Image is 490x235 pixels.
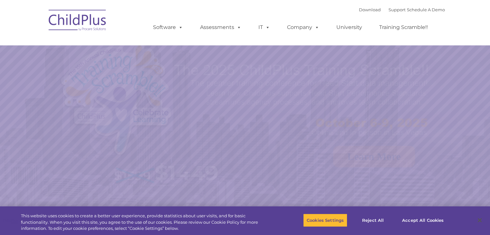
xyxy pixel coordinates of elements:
a: Learn More [333,146,415,167]
a: Schedule A Demo [407,7,445,12]
a: Download [359,7,381,12]
a: Company [281,21,326,34]
a: Support [389,7,406,12]
button: Accept All Cookies [399,213,447,227]
a: University [330,21,369,34]
button: Close [473,213,487,227]
a: Assessments [194,21,248,34]
img: ChildPlus by Procare Solutions [45,5,110,37]
div: This website uses cookies to create a better user experience, provide statistics about user visit... [21,213,270,232]
a: Training Scramble!! [373,21,434,34]
button: Reject All [353,213,393,227]
button: Cookies Settings [303,213,347,227]
a: IT [252,21,276,34]
a: Software [147,21,189,34]
font: | [359,7,445,12]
